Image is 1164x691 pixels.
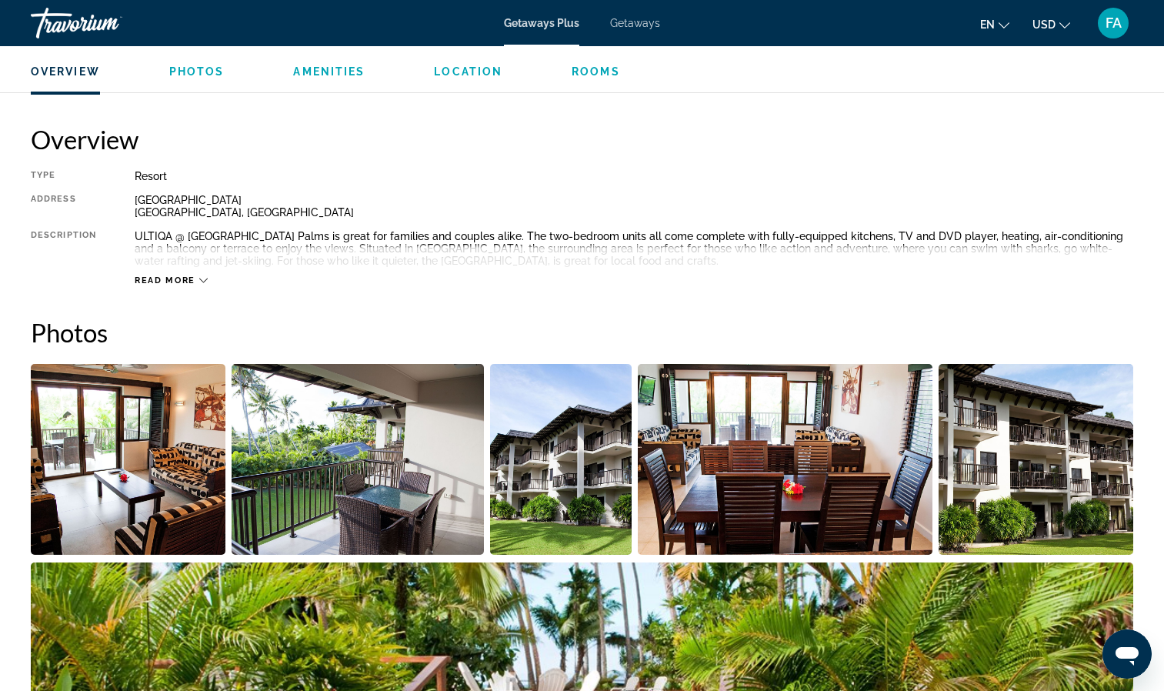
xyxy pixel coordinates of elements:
[1093,7,1133,39] button: User Menu
[31,317,1133,348] h2: Photos
[31,363,225,556] button: Open full-screen image slider
[490,363,631,556] button: Open full-screen image slider
[638,363,932,556] button: Open full-screen image slider
[1106,15,1122,31] span: FA
[31,124,1133,155] h2: Overview
[434,65,502,78] button: Location
[31,230,96,267] div: Description
[31,3,185,43] a: Travorium
[1102,629,1152,679] iframe: Button to launch messaging window
[135,275,195,285] span: Read more
[135,194,1133,219] div: [GEOGRAPHIC_DATA] [GEOGRAPHIC_DATA], [GEOGRAPHIC_DATA]
[504,17,579,29] a: Getaways Plus
[135,170,1133,182] div: Resort
[31,65,100,78] button: Overview
[31,170,96,182] div: Type
[293,65,365,78] button: Amenities
[610,17,660,29] a: Getaways
[232,363,484,556] button: Open full-screen image slider
[1032,13,1070,35] button: Change currency
[31,194,96,219] div: Address
[980,13,1009,35] button: Change language
[135,230,1133,267] div: ULTIQA @ [GEOGRAPHIC_DATA] Palms is great for families and couples alike. The two-bedroom units a...
[135,275,208,286] button: Read more
[1032,18,1056,31] span: USD
[939,363,1133,556] button: Open full-screen image slider
[169,65,225,78] button: Photos
[572,65,620,78] button: Rooms
[980,18,995,31] span: en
